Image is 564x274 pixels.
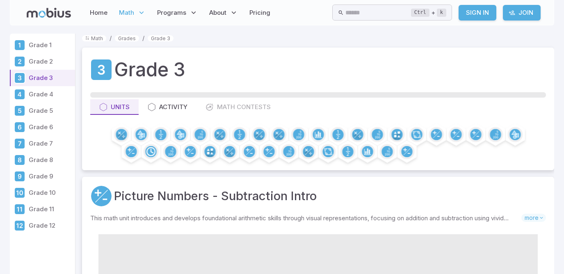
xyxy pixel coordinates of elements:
[29,123,72,132] p: Grade 6
[10,185,75,201] a: Grade 10
[10,152,75,168] a: Grade 8
[14,121,25,133] div: Grade 6
[157,8,186,17] span: Programs
[14,105,25,116] div: Grade 5
[10,201,75,217] a: Grade 11
[119,8,134,17] span: Math
[14,220,25,231] div: Grade 12
[437,9,446,17] kbd: k
[411,9,429,17] kbd: Ctrl
[247,3,273,22] a: Pricing
[411,8,446,18] div: +
[99,103,130,112] div: Units
[114,187,317,205] a: Picture Numbers - Subtraction Intro
[10,119,75,135] a: Grade 6
[29,57,72,66] p: Grade 2
[114,56,185,84] h1: Grade 3
[14,56,25,67] div: Grade 2
[29,221,72,230] p: Grade 12
[29,172,72,181] p: Grade 9
[142,34,144,43] li: /
[82,35,106,41] a: Math
[29,188,72,197] p: Grade 10
[503,5,541,21] a: Join
[148,35,174,41] a: Grade 3
[10,135,75,152] a: Grade 7
[29,90,72,99] p: Grade 4
[82,34,554,43] nav: breadcrumb
[29,41,72,50] p: Grade 1
[14,154,25,166] div: Grade 8
[10,103,75,119] a: Grade 5
[14,72,25,84] div: Grade 3
[87,3,110,22] a: Home
[10,37,75,53] a: Grade 1
[10,70,75,86] a: Grade 3
[14,138,25,149] div: Grade 7
[90,59,112,81] a: Grade 3
[10,217,75,234] a: Grade 12
[459,5,496,21] a: Sign In
[110,34,112,43] li: /
[10,53,75,70] a: Grade 2
[14,39,25,51] div: Grade 1
[10,86,75,103] a: Grade 4
[90,214,521,223] p: This math unit introduces and develops foundational arithmetic skills through visual representati...
[10,168,75,185] a: Grade 9
[14,203,25,215] div: Grade 11
[14,89,25,100] div: Grade 4
[148,103,187,112] div: Activity
[14,171,25,182] div: Grade 9
[14,187,25,199] div: Grade 10
[29,155,72,164] p: Grade 8
[29,73,72,82] p: Grade 3
[90,185,112,207] a: Addition and Subtraction
[209,8,226,17] span: About
[29,139,72,148] p: Grade 7
[115,35,139,41] a: Grades
[29,106,72,115] p: Grade 5
[29,205,72,214] p: Grade 11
